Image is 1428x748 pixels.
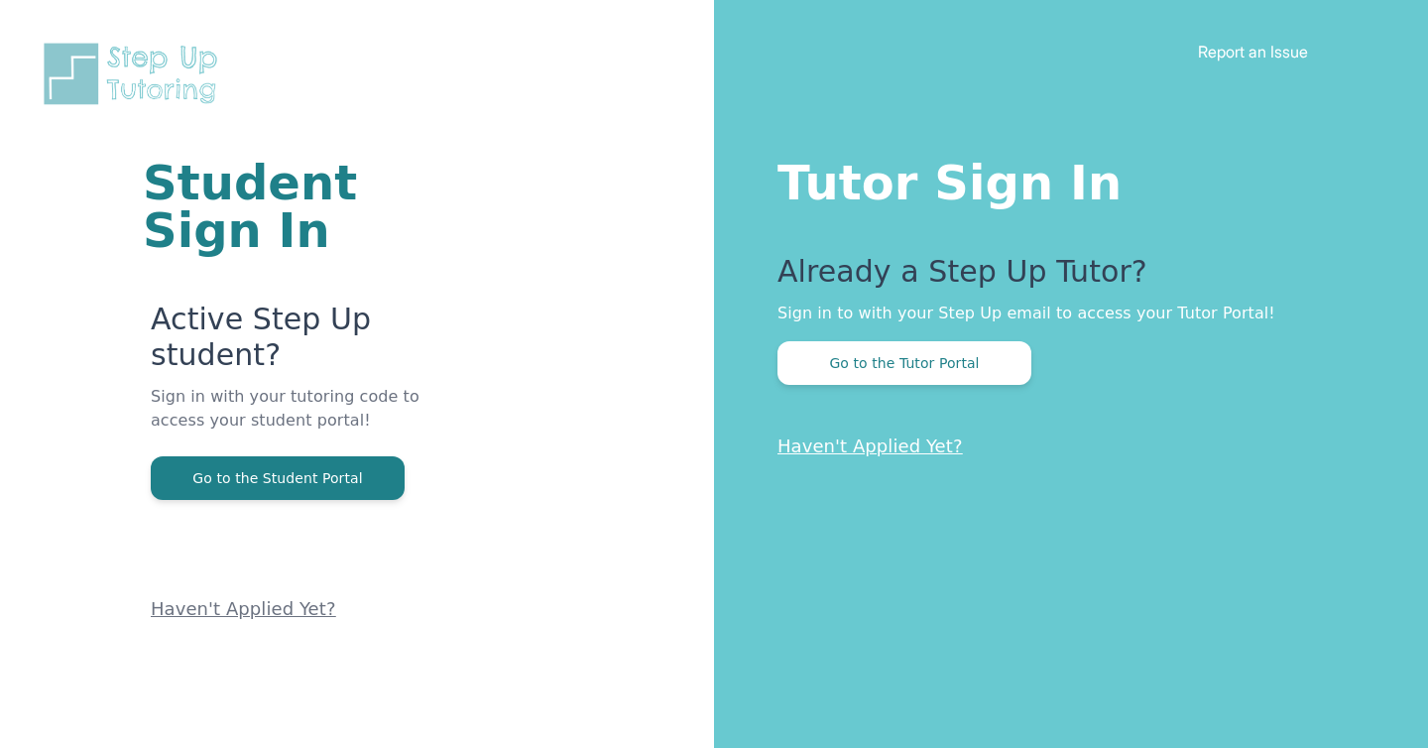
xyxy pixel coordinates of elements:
p: Sign in with your tutoring code to access your student portal! [151,385,476,456]
p: Sign in to with your Step Up email to access your Tutor Portal! [777,302,1349,325]
a: Haven't Applied Yet? [151,598,336,619]
a: Go to the Tutor Portal [777,353,1031,372]
a: Haven't Applied Yet? [777,436,963,456]
button: Go to the Tutor Portal [777,341,1031,385]
h1: Student Sign In [143,159,476,254]
a: Go to the Student Portal [151,468,405,487]
img: Step Up Tutoring horizontal logo [40,40,230,108]
a: Report an Issue [1198,42,1308,62]
p: Active Step Up student? [151,302,476,385]
button: Go to the Student Portal [151,456,405,500]
p: Already a Step Up Tutor? [777,254,1349,302]
h1: Tutor Sign In [777,151,1349,206]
